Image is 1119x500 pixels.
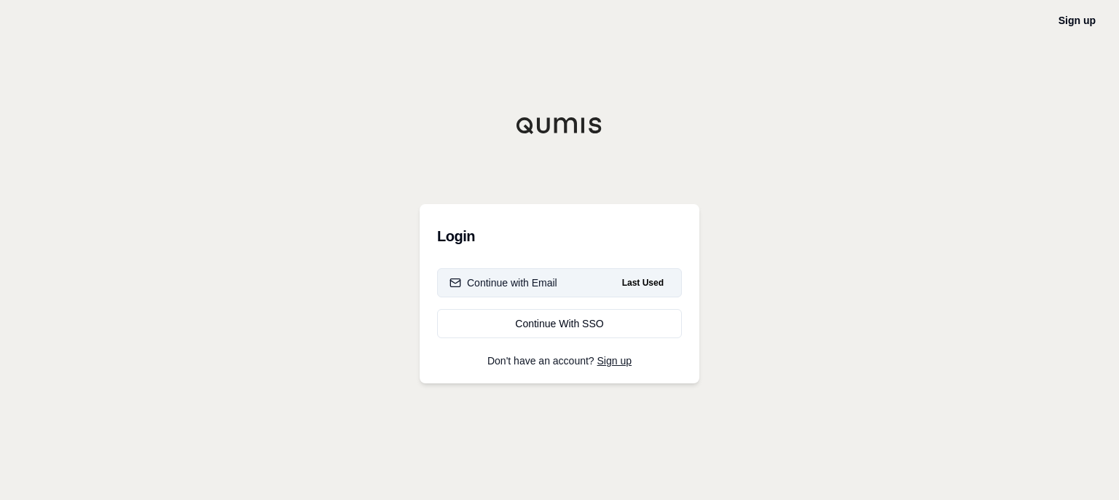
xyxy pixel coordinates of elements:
h3: Login [437,222,682,251]
button: Continue with EmailLast Used [437,268,682,297]
img: Qumis [516,117,603,134]
div: Continue With SSO [449,316,670,331]
div: Continue with Email [449,276,557,290]
a: Sign up [597,355,632,367]
a: Sign up [1059,15,1096,26]
span: Last Used [616,274,670,292]
a: Continue With SSO [437,309,682,338]
p: Don't have an account? [437,356,682,366]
